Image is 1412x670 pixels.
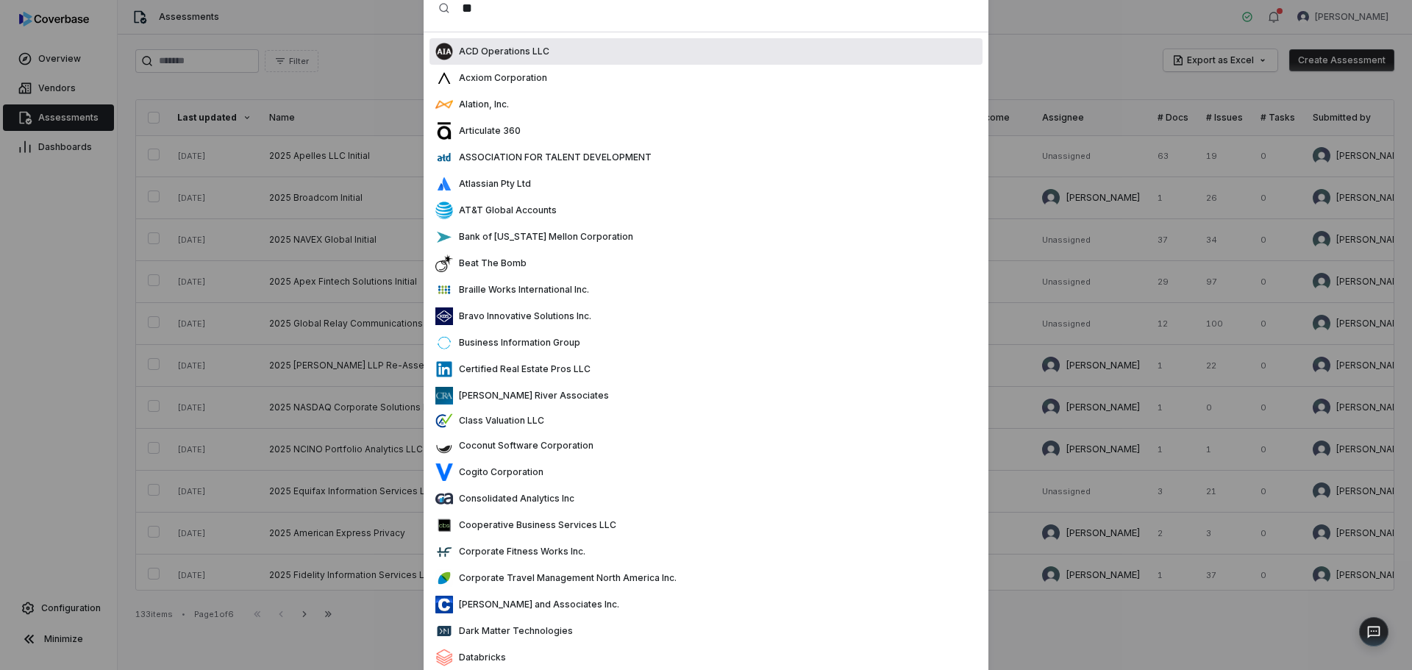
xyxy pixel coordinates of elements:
[453,440,593,452] p: Coconut Software Corporation
[453,572,677,584] p: Corporate Travel Management North America Inc.
[453,363,591,375] p: Certified Real Estate Pros LLC
[453,99,509,110] p: Alation, Inc.
[453,466,543,478] p: Cogito Corporation
[453,125,521,137] p: Articulate 360
[453,599,619,610] p: [PERSON_NAME] and Associates Inc.
[453,390,609,402] p: [PERSON_NAME] River Associates
[453,519,616,531] p: Cooperative Business Services LLC
[453,625,573,637] p: Dark Matter Technologies
[453,337,580,349] p: Business Information Group
[453,257,527,269] p: Beat The Bomb
[453,415,544,427] p: Class Valuation LLC
[453,546,585,557] p: Corporate Fitness Works Inc.
[453,72,547,84] p: Acxiom Corporation
[453,284,589,296] p: Braille Works International Inc.
[453,204,557,216] p: AT&T Global Accounts
[453,652,506,663] p: Databricks
[453,152,652,163] p: ASSOCIATION FOR TALENT DEVELOPMENT
[453,493,574,505] p: Consolidated Analytics Inc
[453,46,549,57] p: ACD Operations LLC
[453,178,531,190] p: Atlassian Pty Ltd
[453,231,633,243] p: Bank of [US_STATE] Mellon Corporation
[453,310,591,322] p: Bravo Innovative Solutions Inc.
